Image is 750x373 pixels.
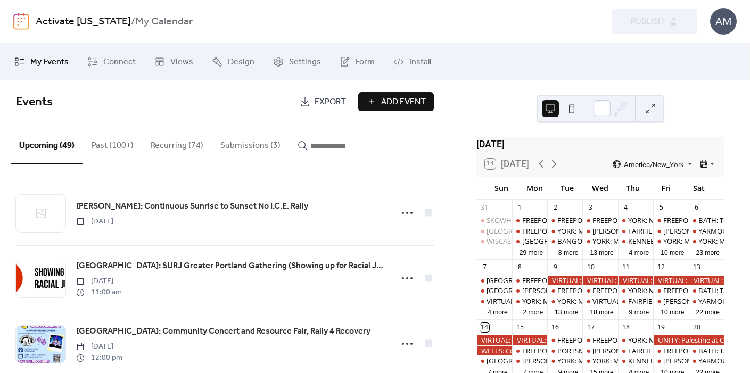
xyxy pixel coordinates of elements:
button: Submissions (3) [212,123,289,163]
button: 23 more [692,247,724,257]
div: FREEPORT: AM and PM Rush Hour Brigade. Click for times! [653,286,688,295]
div: VIRTUAL: The Resistance Lab Organizing Training with [PERSON_NAME] [487,296,711,306]
div: BELFAST: Support Palestine Weekly Standout [476,226,512,236]
div: 11 [621,263,630,272]
div: Mon [518,177,551,199]
b: / [131,12,135,32]
div: YARMOUTH: Saturday Weekly Rally - Resist Hate - Support Democracy [689,296,724,306]
div: 2 [551,203,560,212]
div: FREEPORT: AM and PM Visibility Bridge Brigade. Click for times! [522,276,720,285]
div: FREEPORT: VISIBILITY FREEPORT Stand for Democracy! [557,286,731,295]
div: WELLS: NO I.C.E in Wells [512,286,547,295]
span: Views [170,56,193,69]
a: Connect [79,47,144,76]
div: YORK: Morning Resistance at [GEOGRAPHIC_DATA] [557,356,719,366]
div: 15 [515,323,524,332]
span: 12:00 pm [76,352,122,363]
div: WISCASSET: Community Stand Up - Being a Good Human Matters! [476,236,512,246]
div: 13 [692,263,701,272]
div: [PERSON_NAME]: NO I.C.E in [PERSON_NAME] [522,286,667,295]
div: [GEOGRAPHIC_DATA]: [DATE] Rally [522,236,632,246]
div: [PERSON_NAME]: NO I.C.E in [PERSON_NAME] [592,346,738,355]
div: 17 [586,323,595,332]
div: 4 [621,203,630,212]
div: 18 [621,323,630,332]
div: 8 [515,263,524,272]
div: FREEPORT: Visibility Brigade Standout [582,335,617,345]
button: Recurring (74) [142,123,212,163]
div: UNITY: Palestine at Common Ground Fair [653,335,724,345]
div: 19 [657,323,666,332]
a: Views [146,47,201,76]
button: 22 more [692,306,724,317]
div: BATH: Tabling at the Bath Farmers Market [689,346,724,355]
div: BANGOR: Weekly peaceful protest [547,236,582,246]
div: FREEPORT: VISIBILITY FREEPORT Stand for Democracy! [557,215,731,225]
button: 29 more [515,247,547,257]
div: FREEPORT: VISIBILITY FREEPORT Stand for Democracy! [547,286,582,295]
div: FREEPORT: Visibility Labor Day Fight for Workers [512,226,547,236]
div: VIRTUAL: Sign the Petition to Kick ICE Out of Pease [689,276,724,285]
button: 13 more [586,247,617,257]
div: YORK: Morning Resistance at Town Center [689,236,724,246]
div: VIRTUAL: Sign the Petition to Kick ICE Out of Pease [547,276,582,285]
a: Settings [265,47,329,76]
div: VIRTUAL: The Resistance Lab Organizing Training with Pramila Jayapal [476,296,512,306]
button: 10 more [656,306,688,317]
span: [DATE] [76,276,122,287]
div: 5 [657,203,666,212]
div: Tue [551,177,584,199]
div: YORK: Morning Resistance at Town Center [512,296,547,306]
div: 3 [586,203,595,212]
div: [PERSON_NAME]: NO I.C.E in [PERSON_NAME] [522,356,667,366]
button: 2 more [518,306,547,317]
div: YARMOUTH: Saturday Weekly Rally - Resist Hate - Support Democracy [689,356,724,366]
span: Connect [103,56,136,69]
div: 9 [551,263,560,272]
div: Sat [682,177,715,199]
div: 14 [480,323,489,332]
span: [DATE] [76,216,113,227]
img: logo [13,13,29,30]
span: Export [315,96,346,109]
div: Fri [649,177,682,199]
div: PORTSMOUTH NH: ICE Out of Pease, Visibility [547,346,582,355]
div: YORK: Morning Resistance at Town Center [582,356,617,366]
div: VIRTUAL: Sign the Petition to Kick ICE Out of Pease [476,335,512,345]
div: VIRTUAL: Sign the Petition to Kick ICE Out of Pease [653,276,688,285]
div: WELLS: Continuous Sunrise to Sunset No I.C.E. Rally [476,346,512,355]
div: FREEPORT: Visibility [DATE] Fight for Workers [522,226,664,236]
div: YORK: Morning Resistance at Town Center [547,356,582,366]
button: 10 more [656,247,688,257]
div: WISCASSET: Community Stand Up - Being a Good Human Matters! [487,236,697,246]
span: My Events [30,56,69,69]
div: FREEPORT: Visibility Brigade Standout [582,286,617,295]
div: WELLS: NO I.C.E in Wells [653,356,688,366]
a: Design [204,47,262,76]
div: [DATE] [476,137,724,151]
div: YORK: Morning Resistance at Town Center [618,335,653,345]
span: Events [16,90,53,114]
a: Add Event [358,92,434,111]
button: Upcoming (49) [11,123,83,164]
b: My Calendar [135,12,193,32]
div: FREEPORT: Visibility Brigade Standout [592,335,712,345]
div: WELLS: NO I.C.E in Wells [512,356,547,366]
div: [GEOGRAPHIC_DATA]: Support Palestine Weekly Standout [487,226,671,236]
div: Sun [485,177,518,199]
div: KENNEBUNK: Stand Out [628,236,706,246]
button: 8 more [554,247,583,257]
span: America/New_York [624,161,684,168]
span: [GEOGRAPHIC_DATA]: Community Concert and Resource Fair, Rally 4 Recovery [76,325,370,338]
div: FAIRFIELD: Stop The Coup [618,346,653,355]
div: FREEPORT: AM and PM Visibility Bridge Brigade. Click for times! [512,215,547,225]
div: BANGOR: Weekly peaceful protest [557,236,666,246]
div: BELFAST: Support Palestine Weekly Standout [476,276,512,285]
div: [GEOGRAPHIC_DATA]: [PERSON_NAME][GEOGRAPHIC_DATA] Porchfest [487,286,714,295]
div: AM [710,8,737,35]
span: Add Event [381,96,426,109]
div: FREEPORT: AM and PM Visibility Bridge Brigade. Click for times! [522,215,720,225]
div: KENNEBUNK: Stand Out [628,356,706,366]
div: SKOWHEGAN: Central [US_STATE] Labor Council Day BBQ [487,215,670,225]
button: 13 more [550,306,582,317]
